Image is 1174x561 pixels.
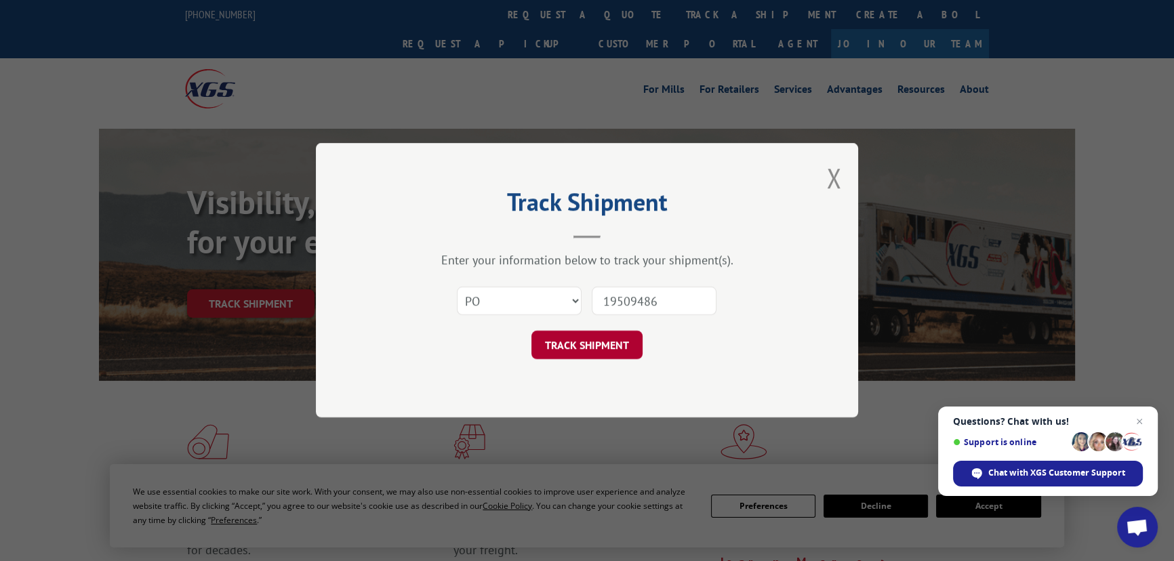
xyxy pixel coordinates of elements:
[592,287,716,316] input: Number(s)
[953,416,1143,427] span: Questions? Chat with us!
[384,192,790,218] h2: Track Shipment
[988,467,1125,479] span: Chat with XGS Customer Support
[531,331,643,360] button: TRACK SHIPMENT
[953,461,1143,486] div: Chat with XGS Customer Support
[1131,413,1148,430] span: Close chat
[1117,507,1158,547] div: Open chat
[384,253,790,268] div: Enter your information below to track your shipment(s).
[826,160,841,196] button: Close modal
[953,437,1067,447] span: Support is online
